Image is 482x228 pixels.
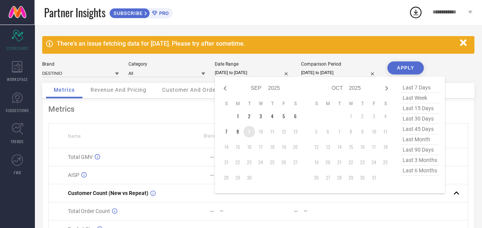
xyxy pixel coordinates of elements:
div: Category [128,61,205,67]
td: Sun Oct 26 2025 [311,172,322,183]
td: Sat Oct 18 2025 [380,141,391,153]
div: — [210,208,214,214]
span: SUBSCRIBE [110,10,145,16]
input: Select date range [215,69,291,77]
td: Wed Oct 01 2025 [345,111,357,122]
td: Thu Sep 11 2025 [266,126,278,137]
div: — [303,208,342,214]
div: — [210,154,214,160]
td: Thu Sep 18 2025 [266,141,278,153]
div: Open download list [409,5,423,19]
td: Thu Sep 25 2025 [266,157,278,168]
td: Fri Oct 03 2025 [368,111,380,122]
td: Mon Sep 01 2025 [232,111,243,122]
th: Wednesday [255,101,266,107]
td: Mon Sep 15 2025 [232,141,243,153]
td: Tue Sep 09 2025 [243,126,255,137]
td: Thu Sep 04 2025 [266,111,278,122]
td: Tue Sep 23 2025 [243,157,255,168]
td: Wed Sep 17 2025 [255,141,266,153]
span: last 90 days [401,145,439,155]
span: Partner Insights [44,5,105,20]
td: Mon Oct 27 2025 [322,172,334,183]
td: Wed Oct 22 2025 [345,157,357,168]
td: Mon Oct 06 2025 [322,126,334,137]
td: Mon Sep 29 2025 [232,172,243,183]
th: Friday [278,101,290,107]
span: AISP [68,172,79,178]
span: Name [68,134,81,139]
td: Tue Oct 07 2025 [334,126,345,137]
td: Wed Sep 24 2025 [255,157,266,168]
td: Tue Sep 30 2025 [243,172,255,183]
span: last 3 months [401,155,439,165]
th: Thursday [357,101,368,107]
td: Sun Sep 28 2025 [220,172,232,183]
th: Thursday [266,101,278,107]
span: WORKSPACE [7,76,28,82]
td: Sat Sep 06 2025 [290,111,301,122]
td: Fri Sep 26 2025 [278,157,290,168]
td: Thu Oct 16 2025 [357,141,368,153]
td: Wed Sep 10 2025 [255,126,266,137]
span: Total GMV [68,154,93,160]
th: Wednesday [345,101,357,107]
th: Monday [232,101,243,107]
td: Mon Sep 08 2025 [232,126,243,137]
span: SUGGESTIONS [6,107,29,113]
div: Metrics [48,104,468,114]
td: Sun Oct 12 2025 [311,141,322,153]
th: Monday [322,101,334,107]
th: Saturday [290,101,301,107]
span: last 45 days [401,124,439,134]
td: Mon Oct 13 2025 [322,141,334,153]
th: Sunday [220,101,232,107]
button: APPLY [387,61,424,74]
td: Sat Oct 11 2025 [380,126,391,137]
span: last week [401,93,439,103]
td: Sun Sep 21 2025 [220,157,232,168]
div: — [210,172,214,178]
td: Sat Oct 04 2025 [380,111,391,122]
div: — [220,208,258,214]
td: Fri Oct 31 2025 [368,172,380,183]
td: Sun Sep 07 2025 [220,126,232,137]
span: Metrics [54,87,75,93]
td: Sat Sep 13 2025 [290,126,301,137]
td: Tue Sep 02 2025 [243,111,255,122]
td: Sun Oct 19 2025 [311,157,322,168]
span: Customer Count (New vs Repeat) [68,190,148,196]
td: Mon Oct 20 2025 [322,157,334,168]
td: Thu Oct 30 2025 [357,172,368,183]
span: last 15 days [401,103,439,114]
div: There's an issue fetching data for [DATE]. Please try after sometime. [57,40,456,47]
td: Tue Oct 28 2025 [334,172,345,183]
span: SCORECARDS [6,45,29,51]
span: last 30 days [401,114,439,124]
div: — [293,208,298,214]
td: Sat Sep 20 2025 [290,141,301,153]
td: Mon Sep 22 2025 [232,157,243,168]
td: Sun Oct 05 2025 [311,126,322,137]
td: Tue Sep 16 2025 [243,141,255,153]
th: Tuesday [334,101,345,107]
div: Next month [382,84,391,93]
span: FWD [14,170,21,175]
td: Wed Oct 15 2025 [345,141,357,153]
a: SUBSCRIBEPRO [109,6,173,18]
td: Thu Oct 02 2025 [357,111,368,122]
td: Fri Sep 12 2025 [278,126,290,137]
td: Thu Oct 23 2025 [357,157,368,168]
div: Date Range [215,61,291,67]
th: Sunday [311,101,322,107]
div: Previous month [220,84,230,93]
span: Total Order Count [68,208,110,214]
span: Brand Value [204,133,229,139]
td: Wed Oct 08 2025 [345,126,357,137]
td: Sat Oct 25 2025 [380,157,391,168]
div: Brand [42,61,119,67]
td: Wed Sep 03 2025 [255,111,266,122]
td: Thu Oct 09 2025 [357,126,368,137]
td: Tue Oct 21 2025 [334,157,345,168]
td: Wed Oct 29 2025 [345,172,357,183]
